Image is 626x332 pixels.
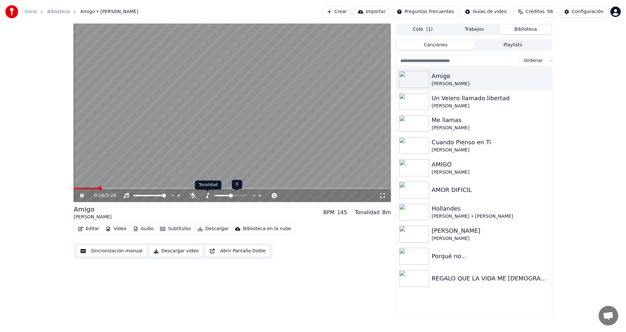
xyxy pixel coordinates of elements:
[130,224,156,233] button: Audio
[432,252,549,261] div: Porqué no...
[80,8,138,15] span: Amigo • [PERSON_NAME]
[432,274,549,283] div: REGALO QUE LA VIDA ME [DEMOGRAPHIC_DATA]
[432,235,549,242] div: [PERSON_NAME]
[432,226,549,235] div: [PERSON_NAME]
[103,224,129,233] button: Video
[432,81,549,87] div: [PERSON_NAME]
[432,160,549,169] div: AMIGO
[547,8,553,15] span: 58
[5,5,18,18] img: youka
[432,169,549,176] div: [PERSON_NAME]
[74,205,112,214] div: Amigo
[432,103,549,109] div: [PERSON_NAME]
[524,57,543,64] span: Ordenar
[355,209,380,216] div: Tonalidad
[157,224,193,233] button: Subtítulos
[149,245,203,257] button: Descargar video
[106,192,116,199] span: 3:26
[432,116,549,125] div: Me llamas
[426,26,433,33] span: ( 1 )
[195,181,221,190] div: Tonalidad
[397,40,474,50] button: Canciones
[47,8,70,15] a: Biblioteca
[337,209,347,216] div: 145
[599,306,618,325] div: Chat abierto
[432,147,549,153] div: [PERSON_NAME]
[94,192,110,199] div: /
[382,209,391,216] div: Bm
[449,25,500,34] button: Trabajos
[572,8,604,15] div: Configuración
[432,204,549,213] div: Hollandes
[195,224,231,233] button: Descargar
[432,213,549,220] div: [PERSON_NAME] • [PERSON_NAME]
[322,6,351,18] button: Crear
[205,245,270,257] button: Abrir Pantalla Doble
[354,6,390,18] button: Importar
[74,214,112,220] div: [PERSON_NAME]
[432,138,549,147] div: Cuando Pienso en Ti
[25,8,37,15] a: Inicio
[500,25,551,34] button: Biblioteca
[514,6,557,18] button: Créditos58
[461,6,511,18] button: Guías de video
[75,224,102,233] button: Editar
[397,25,449,34] button: Cola
[25,8,138,15] nav: breadcrumb
[393,6,458,18] button: Preguntas Frecuentes
[432,94,549,103] div: Un Velero llamado libertad
[232,180,242,189] div: 0
[432,125,549,131] div: [PERSON_NAME]
[432,185,549,195] div: AMOR DIFICIL
[432,71,549,81] div: Amigo
[526,8,544,15] span: Créditos
[474,40,551,50] button: Playlists
[323,209,335,216] div: BPM
[243,226,291,232] div: Biblioteca en la nube
[560,6,608,18] button: Configuración
[94,192,104,199] span: 0:16
[76,245,147,257] button: Sincronización manual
